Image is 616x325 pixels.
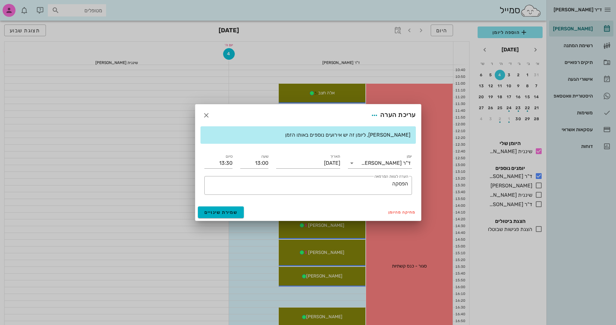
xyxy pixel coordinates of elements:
[361,160,411,166] div: ד"ר [PERSON_NAME]
[285,132,410,138] span: [PERSON_NAME], ליומן זה יש אירועים נוספים באותו הזמן
[226,154,232,159] label: סיום
[204,210,238,215] span: שמירת שינויים
[388,210,416,215] span: מחיקה מהיומן
[406,154,412,159] label: יומן
[369,110,416,121] div: עריכת הערה
[198,206,244,218] button: שמירת שינויים
[348,158,412,168] div: יומןד"ר [PERSON_NAME]
[330,154,340,159] label: תאריך
[374,174,408,179] label: הערה לצוות המרפאה
[386,208,418,217] button: מחיקה מהיומן
[261,154,268,159] label: שעה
